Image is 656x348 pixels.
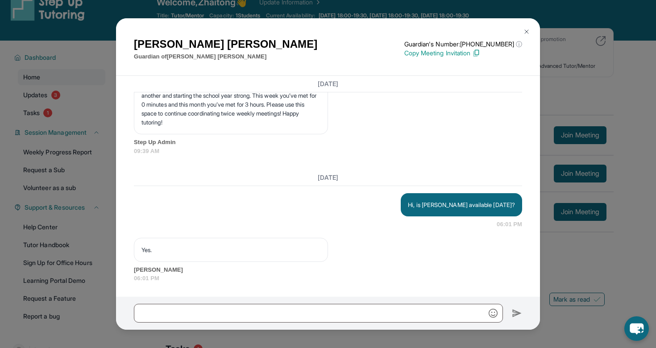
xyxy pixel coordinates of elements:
img: Emoji [489,309,498,318]
p: Guardian's Number: [PHONE_NUMBER] [404,40,522,49]
h1: [PERSON_NAME] [PERSON_NAME] [134,36,317,52]
span: 09:39 AM [134,147,522,156]
button: chat-button [624,316,649,341]
p: Copy Meeting Invitation [404,49,522,58]
img: Send icon [512,308,522,319]
h3: [DATE] [134,173,522,182]
span: Step Up Admin [134,138,522,147]
img: Close Icon [523,28,530,35]
img: Copy Icon [472,49,480,57]
span: 06:01 PM [134,274,522,283]
h3: [DATE] [134,79,522,88]
p: Guardian of [PERSON_NAME] [PERSON_NAME] [134,52,317,61]
span: ⓘ [516,40,522,49]
span: 06:01 PM [497,220,522,229]
span: [PERSON_NAME] [134,265,522,274]
p: Yes. [141,245,320,254]
p: Hi, is [PERSON_NAME] available [DATE]? [408,200,515,209]
p: Hi from Step Up! We are so excited that you are matched with one another and starting the school ... [141,82,320,127]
